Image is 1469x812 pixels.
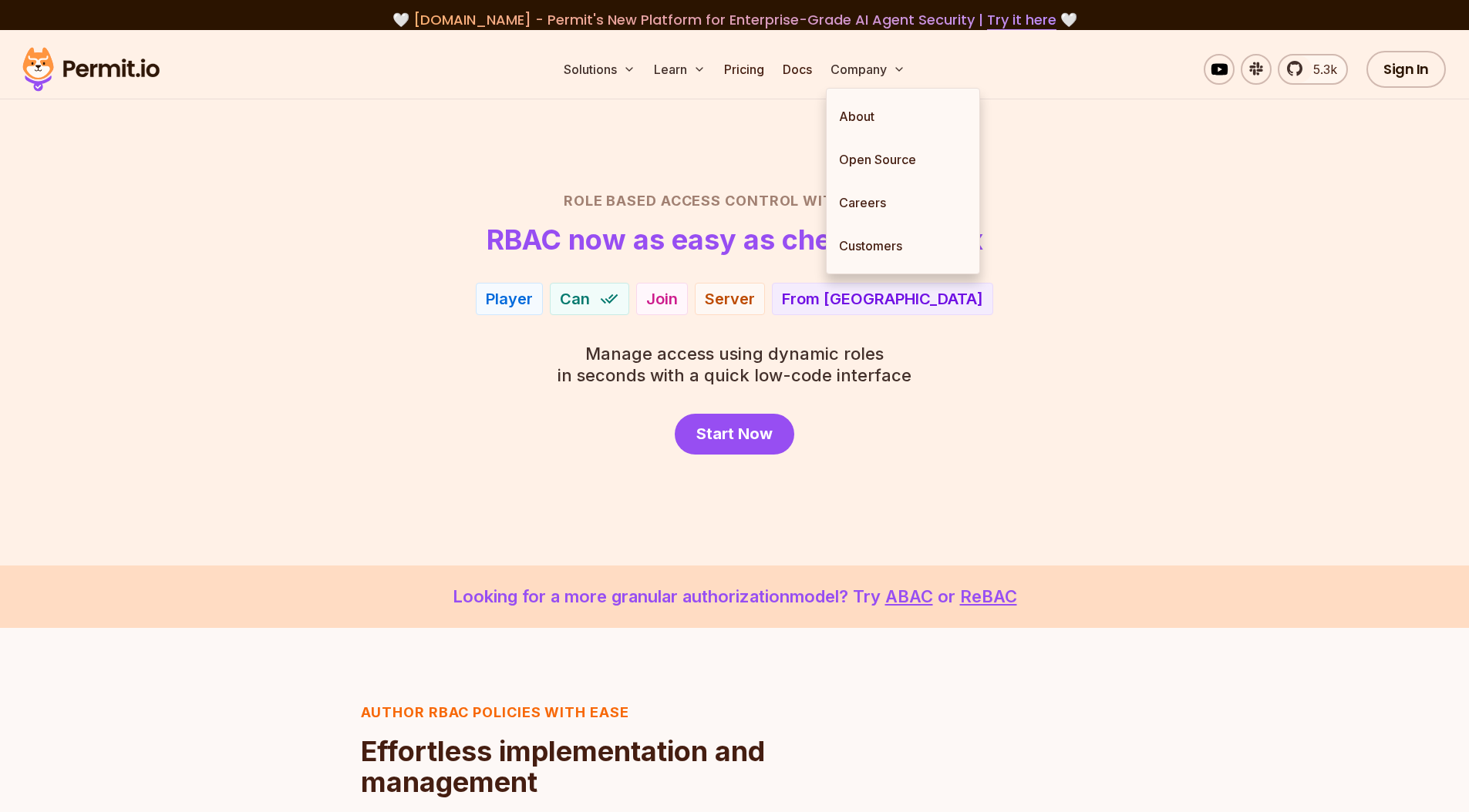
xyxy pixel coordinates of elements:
[885,586,933,606] a: ABAC
[987,10,1056,30] a: Try it here
[487,224,983,255] h1: RBAC now as easy as checking a box
[827,138,979,181] a: Open Source
[37,9,1432,31] div: 🤍 🤍
[718,54,770,85] a: Pricing
[1304,60,1337,79] span: 5.3k
[413,10,1056,29] span: [DOMAIN_NAME] - Permit's New Platform for Enterprise-Grade AI Agent Security |
[37,584,1432,609] p: Looking for a more granular authorization model? Try or
[827,181,979,224] a: Careers
[558,343,911,386] p: in seconds with a quick low-code interface
[1366,51,1446,88] a: Sign In
[705,288,755,310] div: Server
[15,43,167,96] img: Permit logo
[558,54,642,85] button: Solutions
[560,288,590,310] span: Can
[675,414,794,455] a: Start Now
[777,54,818,85] a: Docs
[646,288,678,310] div: Join
[361,702,782,723] h3: Author RBAC POLICIES with EASE
[827,95,979,138] a: About
[648,54,712,85] button: Learn
[558,343,911,364] span: Manage access using dynamic roles
[195,190,1275,212] h2: Role Based Access Control
[361,736,782,797] h2: Effortless implementation and management
[803,190,905,212] span: with Permit
[782,288,983,310] div: From [GEOGRAPHIC_DATA]
[824,54,911,85] button: Company
[960,586,1017,606] a: ReBAC
[1278,54,1348,85] a: 5.3k
[486,288,533,310] div: Player
[696,423,773,445] span: Start Now
[827,224,979,267] a: Customers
